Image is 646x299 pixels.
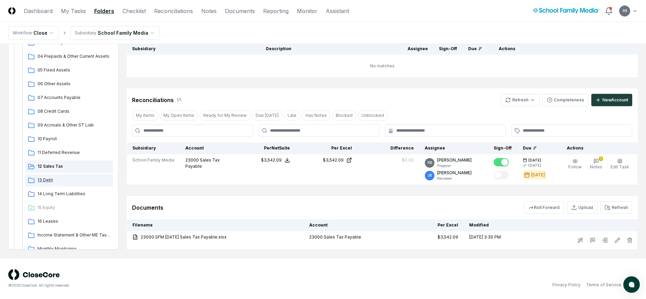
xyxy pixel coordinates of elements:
[185,145,228,151] div: Account
[590,164,602,169] span: Notes
[568,164,582,169] span: Follow
[494,158,509,166] button: Mark complete
[468,46,482,52] div: Due
[127,142,180,154] th: Subsidiary
[132,110,158,121] button: My Items
[201,7,217,15] a: Notes
[284,110,300,121] button: Late
[8,26,160,40] nav: breadcrumb
[438,234,458,240] div: $3,542.09
[75,30,96,36] div: Subsidiary
[332,110,356,121] button: Blocked
[154,7,193,15] a: Reconciliations
[252,110,282,121] button: Due Today
[132,96,174,104] div: Reconciliations
[24,7,53,15] a: Dashboard
[37,177,110,183] span: 13 Debt
[297,7,317,15] a: Monitor
[61,7,86,15] a: My Tasks
[37,149,110,156] span: 11 Deferred Revenue
[260,43,402,55] th: Description
[25,202,113,214] a: 15 Equity
[494,171,509,179] button: Mark complete
[437,157,472,163] p: [PERSON_NAME]
[37,246,110,252] span: Monthly Monitoring
[37,191,110,197] span: 14 Long Term Liabilities
[501,94,540,106] button: Refresh
[602,97,628,103] div: New Account
[611,164,629,169] span: Edit Task
[552,282,581,288] a: Privacy Policy
[437,163,472,168] p: Preparer
[623,276,640,293] button: atlas-launcher
[528,158,541,163] span: [DATE]
[132,234,298,240] a: 23000 SFM [DATE] Sales Tax Payable.xlsx
[37,232,110,238] span: Income Statement & Other ME Tasks
[326,7,349,15] a: Assistant
[37,95,110,101] span: 07 Accounts Payable
[591,94,632,106] button: NewAccount
[127,43,260,55] th: Subsidiary
[25,215,113,228] a: 16 Leases
[132,157,174,163] span: School Family Media
[185,157,220,169] span: Sales Tax Payable
[25,106,113,118] a: 08 Credit Cards
[428,160,432,165] span: RB
[402,43,433,55] th: Assignee
[589,157,604,171] button: 1Notes
[8,269,60,280] img: logo
[263,7,289,15] a: Reporting
[309,234,396,240] div: 23000 Sales Tax Payable
[25,133,113,145] a: 10 Payroll
[25,119,113,132] a: 09 Accruals & Other ST Liab
[37,136,110,142] span: 10 Payroll
[37,122,110,128] span: 09 Accruals & Other ST Liab
[561,145,632,151] div: Actions
[234,142,295,154] th: Per NetSuite
[464,219,530,231] th: Modified
[323,157,344,163] div: $3,542.09
[25,243,113,255] a: Monthly Monitoring
[304,219,402,231] th: Account
[37,67,110,73] span: 05 Fixed Assets
[127,55,638,77] td: No matches
[419,142,488,154] th: Assignee
[623,8,627,13] span: RB
[25,147,113,159] a: 11 Deferred Revenue
[37,53,110,59] span: 04 Prepaids & Other Current Assets
[25,229,113,242] a: Income Statement & Other ME Tasks
[523,145,550,151] div: Due
[94,7,114,15] a: Folders
[586,282,621,288] a: Terms of Service
[122,7,146,15] a: Checklist
[25,188,113,200] a: 14 Long Term Liabilities
[176,97,181,103] div: 1 / 1
[567,201,597,214] button: Upload
[524,201,564,214] button: Roll Forward
[599,156,603,161] div: 1
[437,176,472,181] p: Reviewer
[493,46,632,52] div: Actions
[160,110,198,121] button: My Open Items
[37,218,110,224] span: 16 Leases
[17,8,119,258] div: 07-[DATE]
[37,81,110,87] span: 06 Other Assets
[358,110,388,121] button: Unblocked
[302,110,331,121] button: Has Notes
[8,283,323,288] div: © 2025 CloseCore. All rights reserved.
[433,43,463,55] th: Sign-Off
[25,174,113,187] a: 13 Debt
[437,170,472,176] p: [PERSON_NAME]
[357,142,419,154] th: Difference
[37,108,110,114] span: 08 Credit Cards
[37,163,110,169] span: 12 Sales Tax
[132,203,163,212] div: Documents
[295,142,357,154] th: Per Excel
[609,157,631,171] button: Edit Task
[225,7,255,15] a: Documents
[25,51,113,63] a: 04 Prepaids & Other Current Assets
[488,142,517,154] th: Sign-Off
[528,163,541,168] div: [DATE]
[531,172,545,178] div: [DATE]
[301,157,352,163] a: $3,542.09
